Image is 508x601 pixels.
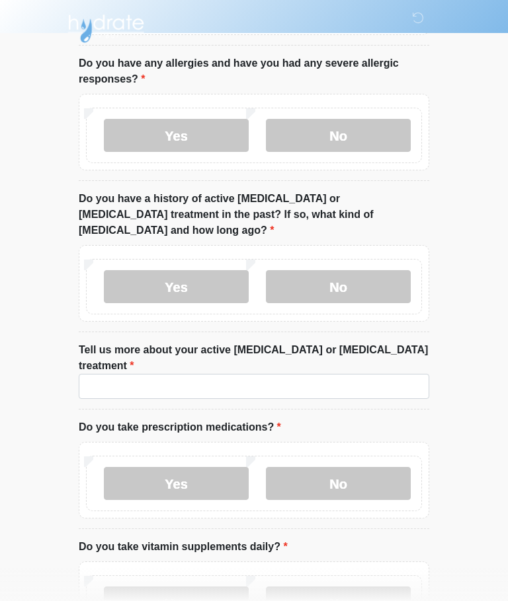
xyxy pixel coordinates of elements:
[65,10,146,44] img: Hydrate IV Bar - Arcadia Logo
[79,55,429,87] label: Do you have any allergies and have you had any severe allergic responses?
[79,342,429,374] label: Tell us more about your active [MEDICAL_DATA] or [MEDICAL_DATA] treatment
[104,270,249,303] label: Yes
[104,467,249,500] label: Yes
[266,119,411,152] label: No
[104,119,249,152] label: Yes
[79,419,281,435] label: Do you take prescription medications?
[79,191,429,238] label: Do you have a history of active [MEDICAL_DATA] or [MEDICAL_DATA] treatment in the past? If so, wh...
[266,270,411,303] label: No
[266,467,411,500] label: No
[79,539,288,555] label: Do you take vitamin supplements daily?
